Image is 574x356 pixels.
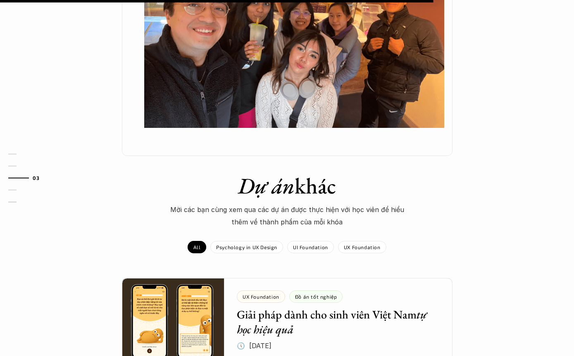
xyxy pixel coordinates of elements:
p: Mời các bạn cùng xem qua các dự án được thực hiện với học viên để hiểu thêm về thành phẩm của mỗi... [163,204,411,229]
strong: 03 [33,175,39,181]
em: Dự án [238,172,295,200]
p: UX Foundation [344,245,381,250]
p: All [193,245,200,250]
p: Psychology in UX Design [216,245,277,250]
h1: khác [143,173,432,200]
p: UI Foundation [293,245,328,250]
a: 03 [8,173,48,183]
